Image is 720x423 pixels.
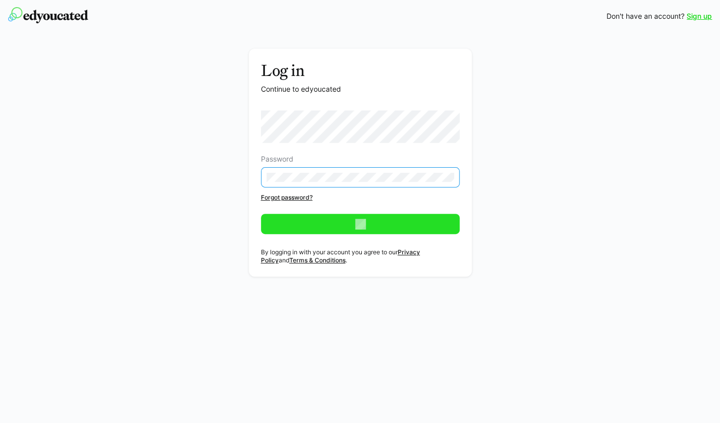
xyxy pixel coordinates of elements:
a: Terms & Conditions [289,256,346,264]
p: Continue to edyoucated [261,84,460,94]
a: Sign up [687,11,712,21]
p: By logging in with your account you agree to our and . [261,248,460,264]
a: Privacy Policy [261,248,420,264]
h3: Log in [261,61,460,80]
span: Don't have an account? [607,11,685,21]
a: Forgot password? [261,194,460,202]
img: edyoucated [8,7,88,23]
span: Password [261,155,293,163]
